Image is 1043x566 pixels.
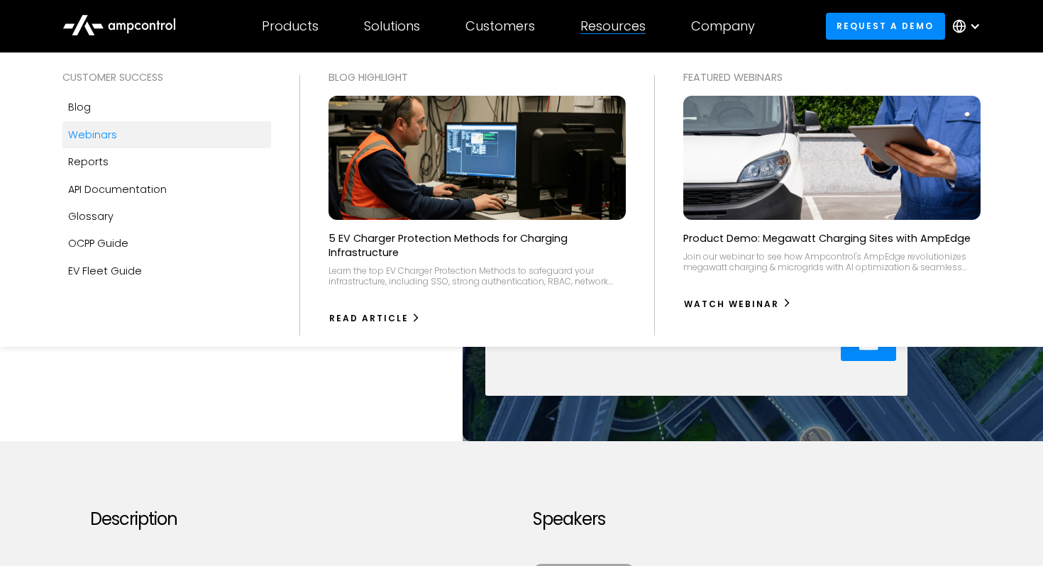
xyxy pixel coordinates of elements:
div: Read Article [329,312,409,325]
div: Customers [465,18,535,34]
div: Company [691,18,755,34]
div: Glossary [68,209,114,224]
a: Blog [62,94,270,121]
a: API Documentation [62,176,270,203]
h2: Description [90,509,510,530]
div: EV Fleet Guide [68,263,142,279]
a: watch webinar [683,293,792,316]
a: Reports [62,148,270,175]
div: Resources [580,18,646,34]
p: Product Demo: Megawatt Charging Sites with AmpEdge [683,231,971,245]
div: Solutions [364,18,420,34]
div: Products [262,18,319,34]
div: Webinars [68,127,117,143]
a: EV Fleet Guide [62,257,270,284]
a: Request a demo [826,13,945,39]
a: Read Article [329,307,421,330]
div: Join our webinar to see how Ampcontrol's AmpEdge revolutionizes megawatt charging & microgrids wi... [683,251,981,273]
div: Blog Highlight [329,70,626,85]
p: 5 EV Charger Protection Methods for Charging Infrastructure [329,231,626,260]
div: Learn the top EV Charger Protection Methods to safeguard your infrastructure, including SSO, stro... [329,265,626,287]
h2: Speakers [533,509,953,530]
div: Featured webinars [683,70,981,85]
a: OCPP Guide [62,230,270,257]
a: Webinars [62,121,270,148]
div: Blog [68,99,91,115]
div: API Documentation [68,182,167,197]
span: Phone number [200,58,275,72]
a: Glossary [62,203,270,230]
div: Customer success [62,70,270,85]
div: OCPP Guide [68,235,128,251]
div: Reports [68,154,109,170]
div: watch webinar [684,298,779,311]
